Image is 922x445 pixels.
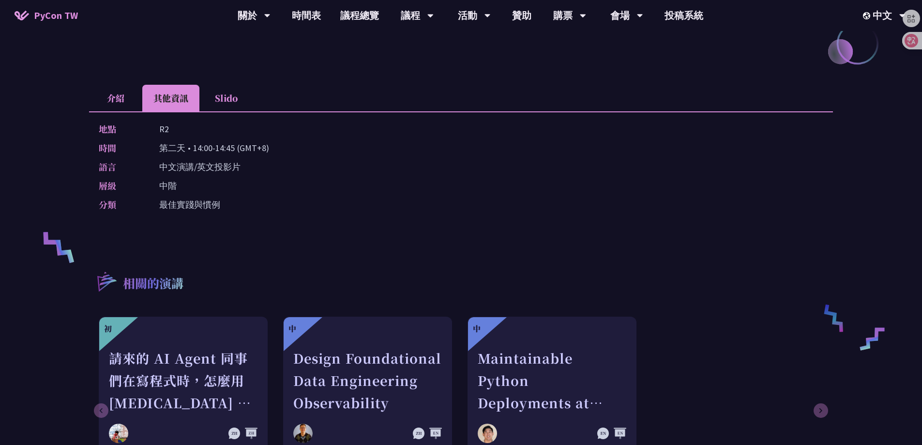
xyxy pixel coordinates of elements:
p: 語言 [99,160,140,174]
p: R2 [159,122,169,136]
div: 請來的 AI Agent 同事們在寫程式時，怎麼用 [MEDICAL_DATA] 去除各種幻想與盲點 [109,347,257,414]
p: 第二天 • 14:00-14:45 (GMT+8) [159,141,269,155]
p: 時間 [99,141,140,155]
li: Slido [199,85,253,111]
img: Justin Lee [478,424,497,443]
div: 初 [104,323,112,335]
li: 其他資訊 [142,85,199,111]
img: Shuhsi Lin [293,424,313,443]
p: 地點 [99,122,140,136]
p: 相關的演講 [123,275,183,294]
p: 層級 [99,179,140,193]
span: PyCon TW [34,8,78,23]
img: Locale Icon [863,12,873,19]
div: Design Foundational Data Engineering Observability [293,347,442,414]
p: 中階 [159,179,177,193]
img: r3.8d01567.svg [83,258,130,305]
p: 中文演講/英文投影片 [159,160,241,174]
a: PyCon TW [5,3,88,28]
img: Home icon of PyCon TW 2025 [15,11,29,20]
div: Maintainable Python Deployments at Scale: Decoupling Build from Runtime [478,347,626,414]
p: 最佳實踐與慣例 [159,198,220,212]
img: Keith Yang [109,424,128,443]
div: 中 [473,323,481,335]
li: 介紹 [89,85,142,111]
div: 中 [288,323,296,335]
p: 分類 [99,198,140,212]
